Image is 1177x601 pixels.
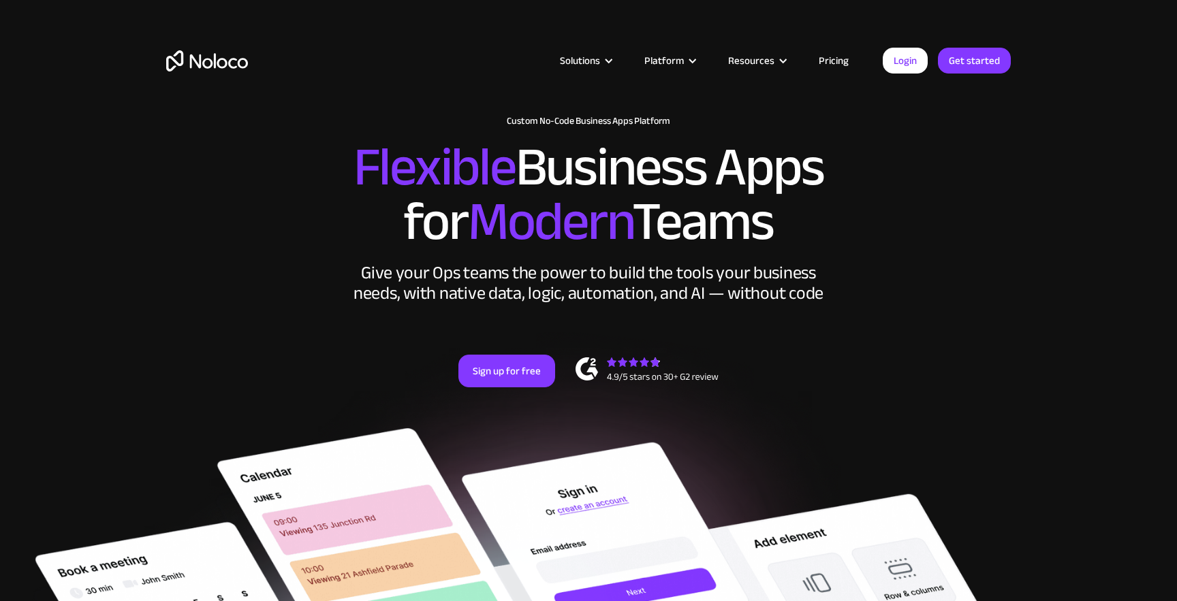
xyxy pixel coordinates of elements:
a: Sign up for free [458,355,555,387]
a: Get started [938,48,1011,74]
div: Platform [644,52,684,69]
div: Resources [728,52,774,69]
span: Modern [468,171,632,272]
a: Login [883,48,928,74]
a: home [166,50,248,71]
span: Flexible [354,116,516,218]
div: Give your Ops teams the power to build the tools your business needs, with native data, logic, au... [350,263,827,304]
h2: Business Apps for Teams [166,140,1011,249]
a: Pricing [802,52,866,69]
div: Resources [711,52,802,69]
div: Solutions [560,52,600,69]
div: Platform [627,52,711,69]
div: Solutions [543,52,627,69]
